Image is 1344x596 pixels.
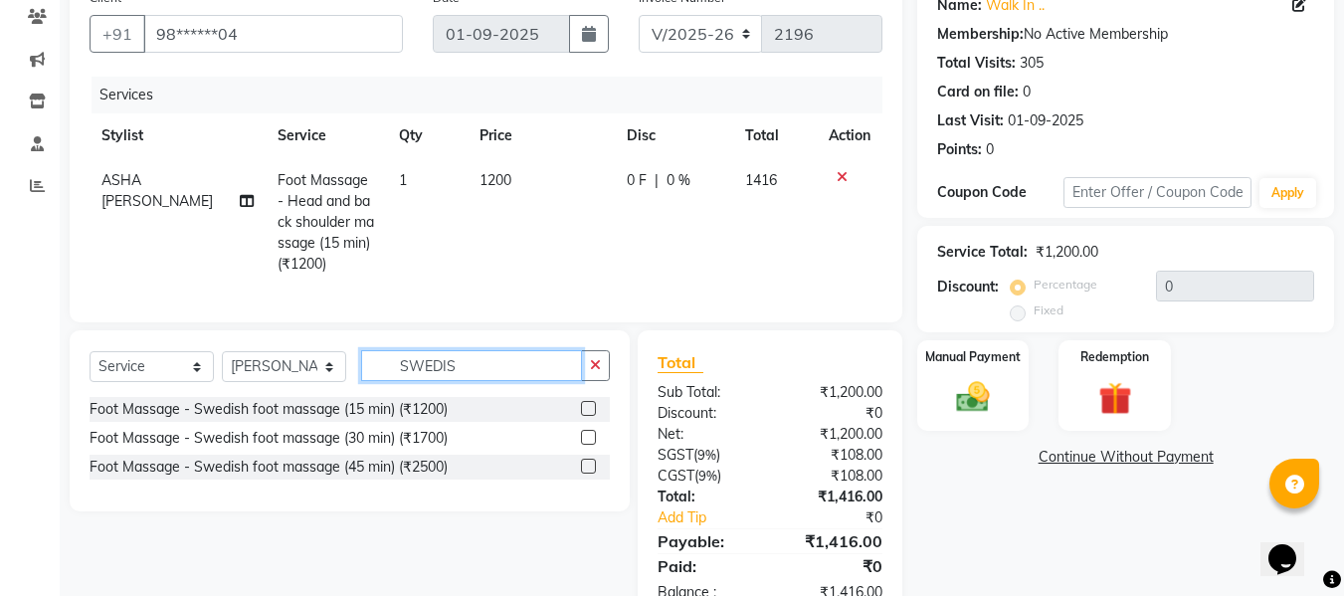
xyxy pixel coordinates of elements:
div: Foot Massage - Swedish foot massage (30 min) (₹1700) [90,428,448,449]
div: ₹0 [792,507,898,528]
div: ₹108.00 [770,445,897,466]
span: 0 % [667,170,690,191]
div: ( ) [643,466,770,487]
span: ASHA [PERSON_NAME] [101,171,213,210]
span: 1416 [745,171,777,189]
span: Foot Massage - Head and back shoulder massage (15 min) (₹1200) [278,171,374,273]
span: 9% [697,447,716,463]
div: ₹0 [770,554,897,578]
img: _cash.svg [946,378,1000,416]
th: Qty [387,113,468,158]
button: Apply [1259,178,1316,208]
div: Discount: [937,277,999,298]
div: 0 [986,139,994,160]
div: 01-09-2025 [1008,110,1083,131]
div: ₹108.00 [770,466,897,487]
span: 1 [399,171,407,189]
div: ₹1,416.00 [770,487,897,507]
button: +91 [90,15,145,53]
th: Disc [615,113,733,158]
div: Membership: [937,24,1024,45]
div: Foot Massage - Swedish foot massage (45 min) (₹2500) [90,457,448,478]
span: Total [658,352,703,373]
div: Net: [643,424,770,445]
th: Stylist [90,113,266,158]
div: Total Visits: [937,53,1016,74]
input: Enter Offer / Coupon Code [1063,177,1251,208]
th: Service [266,113,387,158]
div: ₹1,416.00 [770,529,897,553]
th: Action [817,113,882,158]
div: ( ) [643,445,770,466]
a: Add Tip [643,507,791,528]
input: Search or Scan [361,350,582,381]
div: ₹0 [770,403,897,424]
div: ₹1,200.00 [1036,242,1098,263]
label: Redemption [1080,348,1149,366]
iframe: chat widget [1260,516,1324,576]
div: Paid: [643,554,770,578]
div: 0 [1023,82,1031,102]
label: Fixed [1034,301,1063,319]
span: 0 F [627,170,647,191]
div: Payable: [643,529,770,553]
a: Continue Without Payment [921,447,1330,468]
th: Price [468,113,615,158]
div: Foot Massage - Swedish foot massage (15 min) (₹1200) [90,399,448,420]
div: Points: [937,139,982,160]
div: Last Visit: [937,110,1004,131]
img: _gift.svg [1088,378,1142,419]
span: SGST [658,446,693,464]
div: ₹1,200.00 [770,424,897,445]
th: Total [733,113,818,158]
div: Service Total: [937,242,1028,263]
div: Total: [643,487,770,507]
div: Discount: [643,403,770,424]
div: 305 [1020,53,1044,74]
label: Manual Payment [925,348,1021,366]
div: Coupon Code [937,182,1062,203]
div: Services [92,77,897,113]
div: ₹1,200.00 [770,382,897,403]
div: Card on file: [937,82,1019,102]
div: Sub Total: [643,382,770,403]
div: No Active Membership [937,24,1314,45]
span: 9% [698,468,717,484]
span: 1200 [480,171,511,189]
input: Search by Name/Mobile/Email/Code [143,15,403,53]
span: CGST [658,467,694,485]
label: Percentage [1034,276,1097,294]
span: | [655,170,659,191]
